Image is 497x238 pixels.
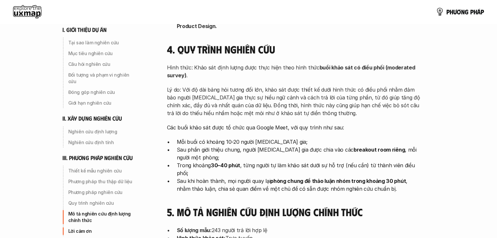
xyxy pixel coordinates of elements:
a: Nghiên cứu định tính [62,137,141,148]
span: á [477,8,481,15]
a: Phương pháp nghiên cứu [62,187,141,198]
strong: Số lượng mẫu: [177,227,212,233]
a: Mô tả nghiên cứu định lượng chính thức [62,209,141,226]
strong: đúc kết từ các chuyên gia trong ngành Product Design. [177,15,421,29]
p: Đối tượng và phạm vi nghiên cứu [68,72,138,85]
a: Giới hạn nghiên cứu [62,98,141,108]
p: Nghiên cứu định tính [68,139,138,146]
h4: 4. Quy trình nghiên cứu [167,43,422,55]
a: Quy trình nghiên cứu [62,198,141,208]
span: h [450,8,453,15]
a: Mục tiêu nghiên cứu [62,48,141,59]
a: Nghiên cứu định lượng [62,126,141,137]
p: Mục tiêu nghiên cứu [68,50,138,57]
p: Tại sao làm nghiên cứu [68,39,138,46]
strong: 30–40 phút [211,162,240,169]
a: Phương pháp thu thập dữ liệu [62,176,141,187]
strong: breakout room riêng [354,146,405,153]
p: Sau phần giới thiệu chung, người [MEDICAL_DATA] gia được chia vào các , mỗi người một phòng; [177,146,422,161]
a: Đối tượng và phạm vi nghiên cứu [62,70,141,87]
span: p [446,8,450,15]
h6: ii. xây dựng nghiên cứu [62,115,122,122]
p: Lời cảm ơn [68,228,138,234]
p: Mỗi buổi có khoảng 10-20 người [MEDICAL_DATA] gia; [177,138,422,146]
p: Giới hạn nghiên cứu [68,100,138,106]
p: Thiết kế mẫu nghiên cứu [68,168,138,174]
a: Tại sao làm nghiên cứu [62,37,141,48]
p: Phương pháp thu thập dữ liệu [68,178,138,185]
p: Mô tả nghiên cứu định lượng chính thức [68,211,138,224]
span: p [481,8,484,15]
p: Sau khi hoàn thành, mọi người quay lại , nhằm thảo luận, chia sẻ quan điểm về một chủ đề có sẵn đ... [177,177,422,193]
p: Hình thức: Khảo sát định lượng được thực hiện theo hình thức . [167,64,422,79]
a: Đóng góp nghiên cứu [62,87,141,97]
p: Lý do: Với độ dài bảng hỏi tương đối lớn, khảo sát được thiết kế dưới hình thức có điều phối nhằm... [167,86,422,117]
p: Trong khoảng , từng người tự làm khảo sát dưới sự hỗ trợ (nếu cần) từ thành viên điều phối; [177,161,422,177]
span: ơ [457,8,461,15]
span: g [465,8,469,15]
h4: 5. Mô tả nghiên cứu định lượng chính thức [167,206,422,218]
h6: iii. phương pháp nghiên cứu [62,154,133,162]
h6: i. giới thiệu dự án [62,26,107,34]
p: Câu hỏi nghiên cứu [68,61,138,67]
p: Quy trình nghiên cứu [68,200,138,206]
span: p [470,8,473,15]
a: Thiết kế mẫu nghiên cứu [62,166,141,176]
a: Câu hỏi nghiên cứu [62,59,141,69]
span: n [461,8,465,15]
span: ư [453,8,457,15]
a: Lời cảm ơn [62,226,141,236]
p: 243 người trả lời hợp lệ [177,226,422,234]
strong: buổi khảo sát có điều phối (moderated survey) [167,64,417,79]
p: Nghiên cứu định lượng [68,128,138,135]
a: phươngpháp [436,5,484,18]
p: Phương pháp nghiên cứu [68,189,138,196]
strong: phòng chung để thảo luận nhóm trong khoảng 30 phút [270,178,406,184]
p: Các buổi khảo sát được tổ chức qua Google Meet, với quy trình như sau: [167,124,422,131]
p: Đóng góp nghiên cứu [68,89,138,96]
span: h [473,8,477,15]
